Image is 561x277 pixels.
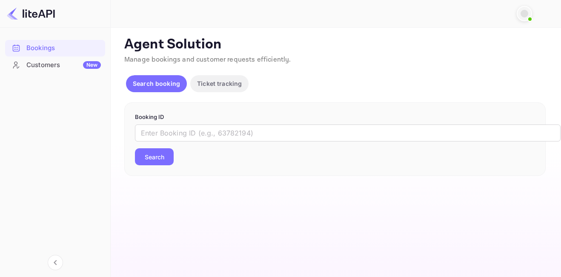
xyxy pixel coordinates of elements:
[197,79,242,88] p: Ticket tracking
[26,60,101,70] div: Customers
[5,57,105,73] div: CustomersNew
[135,113,535,122] p: Booking ID
[124,55,291,64] span: Manage bookings and customer requests efficiently.
[48,255,63,270] button: Collapse navigation
[135,124,561,141] input: Enter Booking ID (e.g., 63782194)
[5,57,105,73] a: CustomersNew
[133,79,180,88] p: Search booking
[26,43,101,53] div: Bookings
[83,61,101,69] div: New
[7,7,55,20] img: LiteAPI logo
[135,148,174,165] button: Search
[124,36,546,53] p: Agent Solution
[5,40,105,57] div: Bookings
[5,40,105,56] a: Bookings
